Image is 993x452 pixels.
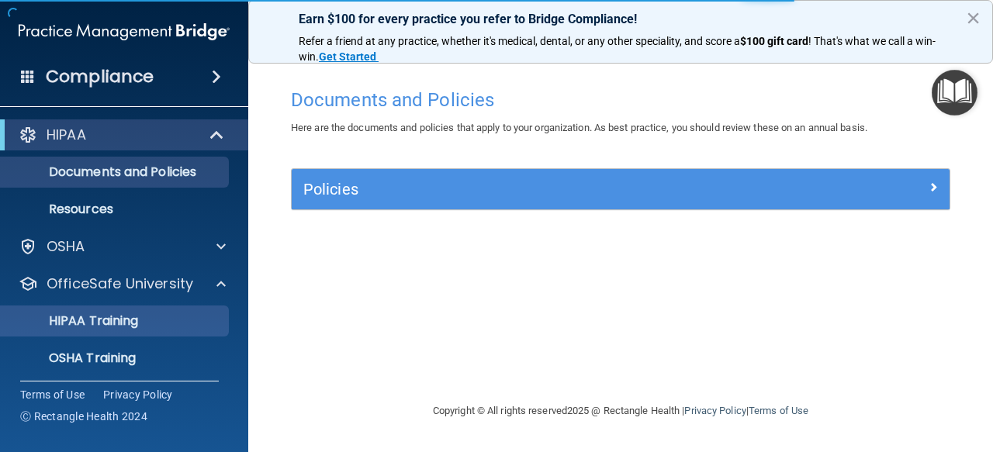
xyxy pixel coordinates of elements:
[19,274,226,293] a: OfficeSafe University
[299,12,943,26] p: Earn $100 for every practice you refer to Bridge Compliance!
[47,126,86,144] p: HIPAA
[19,126,225,144] a: HIPAA
[303,181,773,198] h5: Policies
[47,274,193,293] p: OfficeSafe University
[46,66,154,88] h4: Compliance
[749,405,808,416] a: Terms of Use
[10,164,222,180] p: Documents and Policies
[740,35,808,47] strong: $100 gift card
[684,405,746,416] a: Privacy Policy
[10,202,222,217] p: Resources
[19,16,230,47] img: PMB logo
[291,90,950,110] h4: Documents and Policies
[319,50,376,63] strong: Get Started
[966,5,981,30] button: Close
[299,35,740,47] span: Refer a friend at any practice, whether it's medical, dental, or any other speciality, and score a
[20,387,85,402] a: Terms of Use
[932,70,977,116] button: Open Resource Center
[291,122,867,133] span: Here are the documents and policies that apply to your organization. As best practice, you should...
[319,50,379,63] a: Get Started
[20,409,147,424] span: Ⓒ Rectangle Health 2024
[337,386,904,436] div: Copyright © All rights reserved 2025 @ Rectangle Health | |
[10,350,136,366] p: OSHA Training
[10,313,138,329] p: HIPAA Training
[299,35,936,63] span: ! That's what we call a win-win.
[47,237,85,256] p: OSHA
[19,237,226,256] a: OSHA
[103,387,173,402] a: Privacy Policy
[303,177,938,202] a: Policies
